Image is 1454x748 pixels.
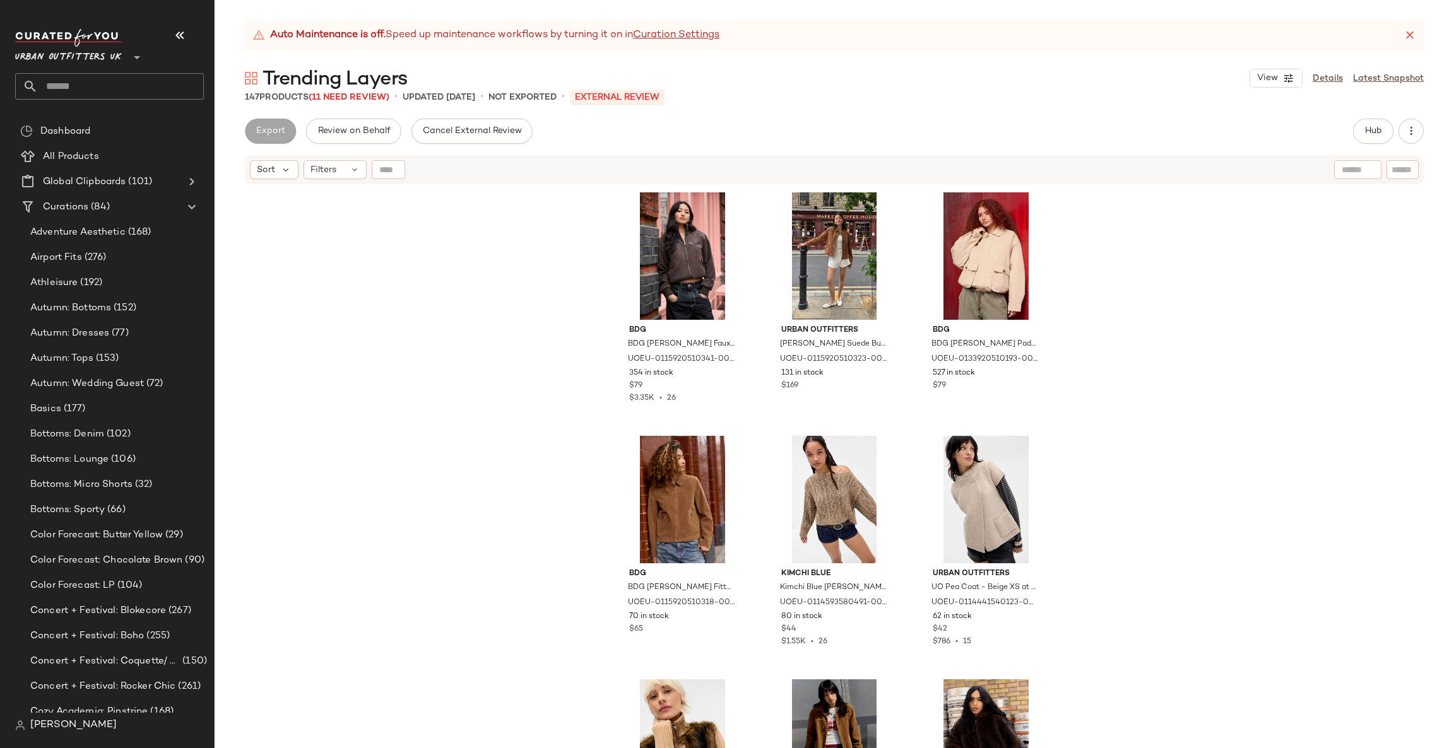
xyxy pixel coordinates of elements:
[411,119,533,144] button: Cancel External Review
[43,200,88,214] span: Curations
[931,354,1038,365] span: UOEU-0133920510193-000-012
[30,578,115,593] span: Color Forecast: LP
[629,611,669,622] span: 70 in stock
[43,149,99,164] span: All Products
[562,90,565,105] span: •
[105,503,126,517] span: (66)
[933,380,946,392] span: $79
[931,597,1038,609] span: UOEU-0114441540123-000-024
[628,354,735,365] span: UOEU-0115920510341-000-020
[667,394,676,402] span: 26
[480,90,483,105] span: •
[933,568,1039,580] span: Urban Outfitters
[144,629,170,643] span: (255)
[109,452,136,467] span: (106)
[781,568,888,580] span: Kimchi Blue
[950,638,963,646] span: •
[30,553,182,568] span: Color Forecast: Chocolate Brown
[30,250,82,265] span: Airport Fits
[629,380,642,392] span: $79
[30,276,78,290] span: Athleisure
[933,325,1039,336] span: BDG
[93,351,119,366] span: (153)
[30,427,104,441] span: Bottoms: Denim
[781,638,806,646] span: $1.55K
[628,582,735,593] span: BDG [PERSON_NAME] Fitted Faux Suede Jacket - [PERSON_NAME] S at Urban Outfitters
[30,654,180,669] span: Concert + Festival: Coquette/ Doll-like
[30,225,126,240] span: Adventure Aesthetic
[257,163,275,177] span: Sort
[629,568,736,580] span: BDG
[619,436,746,563] img: 0115920510318_224_a2
[771,436,898,563] img: 0114593580491_023_a2
[628,597,735,609] span: UOEU-0115920510318-000-224
[488,91,557,104] p: Not Exported
[15,43,122,66] span: Urban Outfitters UK
[931,582,1038,593] span: UO Pea Coat - Beige XS at Urban Outfitters
[570,90,665,105] p: External REVIEW
[43,175,126,189] span: Global Clipboards
[30,402,61,416] span: Basics
[1353,119,1393,144] button: Hub
[629,394,654,402] span: $3.35K
[245,93,259,102] span: 147
[654,394,667,402] span: •
[245,91,389,104] div: Products
[30,351,93,366] span: Autumn: Tops
[270,28,386,43] strong: Auto Maintenance is off.
[931,339,1038,350] span: BDG [PERSON_NAME] Padded [PERSON_NAME] Jacket - Cream L at Urban Outfitters
[933,624,947,635] span: $42
[963,638,971,646] span: 15
[628,339,735,350] span: BDG [PERSON_NAME] Faux Suede Bomber Jacket - [PERSON_NAME] M at Urban Outfitters
[780,354,887,365] span: UOEU-0115920510323-000-016
[394,90,398,105] span: •
[317,126,390,136] span: Review on Behalf
[933,611,972,622] span: 62 in stock
[780,597,887,609] span: UOEU-0114593580491-000-023
[163,528,183,542] span: (29)
[619,192,746,320] img: 0115920510341_020_a2
[781,368,824,379] span: 131 in stock
[780,339,887,350] span: [PERSON_NAME] Suede Button-Up Jacket - Sand S at Urban Outfitters
[633,28,719,43] a: Curation Settings
[104,427,131,441] span: (102)
[15,29,122,47] img: cfy_white_logo.C9jOOHJF.svg
[781,611,822,622] span: 80 in stock
[30,528,163,542] span: Color Forecast: Butter Yellow
[30,704,148,719] span: Cozy Academia: Pinstripe
[933,368,975,379] span: 527 in stock
[1250,69,1303,88] button: View
[82,250,107,265] span: (276)
[923,192,1049,320] img: 0133920510193_012_a3
[166,604,191,618] span: (267)
[309,93,389,102] span: (11 Need Review)
[1364,126,1382,136] span: Hub
[109,326,129,341] span: (77)
[126,175,152,189] span: (101)
[629,325,736,336] span: BDG
[61,402,86,416] span: (177)
[403,91,475,104] p: updated [DATE]
[245,72,257,85] img: svg%3e
[781,380,798,392] span: $169
[133,477,153,492] span: (32)
[780,582,887,593] span: Kimchi Blue [PERSON_NAME] Slash Cable Knit Jumper - Taupe S at Urban Outfitters
[933,638,950,646] span: $786
[422,126,522,136] span: Cancel External Review
[263,67,407,92] span: Trending Layers
[30,452,109,467] span: Bottoms: Lounge
[30,326,109,341] span: Autumn: Dresses
[115,578,143,593] span: (104)
[30,377,144,391] span: Autumn: Wedding Guest
[30,503,105,517] span: Bottoms: Sporty
[175,679,201,694] span: (261)
[30,718,117,733] span: [PERSON_NAME]
[30,679,175,694] span: Concert + Festival: Rocker Chic
[306,119,401,144] button: Review on Behalf
[310,163,336,177] span: Filters
[1256,73,1278,83] span: View
[819,638,827,646] span: 26
[40,124,90,139] span: Dashboard
[806,638,819,646] span: •
[111,301,136,315] span: (152)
